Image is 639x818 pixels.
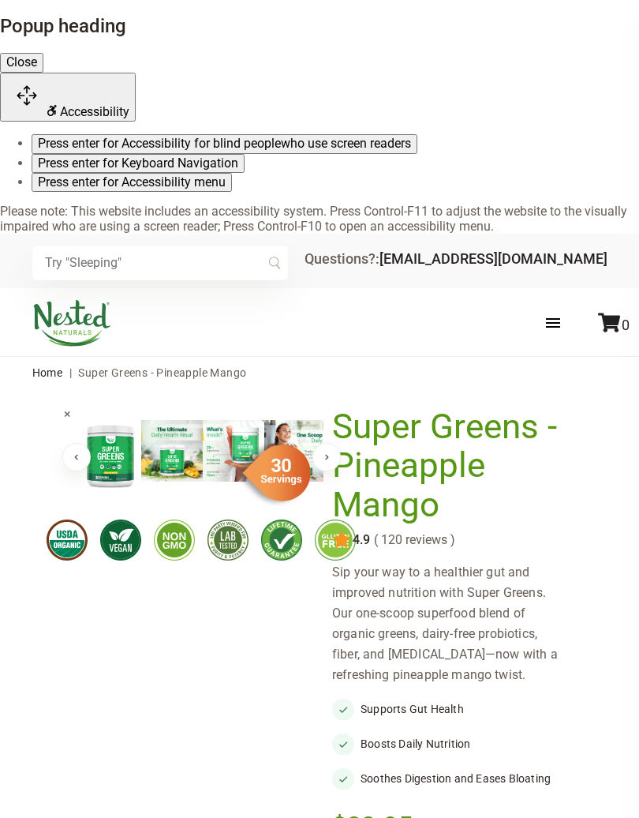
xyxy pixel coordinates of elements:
[32,134,417,153] button: Press enter for Accessibility for blind peoplewho use screen readers
[32,300,111,347] img: Nested Naturals
[351,533,370,547] span: 4.9
[141,420,203,482] img: Super Greens - Pineapple Mango
[207,520,248,561] img: thirdpartytested
[264,420,326,482] img: Super Greens - Pineapple Mango
[47,520,88,561] img: usdaorganic
[332,767,576,790] li: Soothes Digestion and Eases Bloating
[154,520,195,561] img: gmofree
[332,407,568,525] h1: Super Greens - Pineapple Mango
[598,317,630,333] a: 0
[332,531,351,550] img: star.svg
[65,366,76,379] span: |
[32,173,232,192] button: Press enter for Accessibility menu
[100,520,141,561] img: vegan
[32,357,607,388] nav: breadcrumbs
[312,443,341,471] button: Next
[78,366,246,379] span: Super Greens - Pineapple Mango
[80,420,141,491] img: Super Greens - Pineapple Mango
[32,154,245,173] button: Press enter for Keyboard Navigation
[332,698,576,720] li: Supports Gut Health
[379,250,607,267] a: [EMAIL_ADDRESS][DOMAIN_NAME]
[64,407,71,422] span: ×
[332,562,576,685] div: Sip your way to a healthier gut and improved nutrition with Super Greens. Our one-scoop superfood...
[281,136,411,151] span: who use screen readers
[305,252,607,266] div: Questions?:
[315,520,356,561] img: glutenfree
[60,104,129,119] span: Accessibility
[370,533,455,547] span: ( 120 reviews )
[332,733,576,755] li: Boosts Daily Nutrition
[32,366,63,379] a: Home
[261,520,302,561] img: lifetimeguarantee
[32,246,288,280] input: Try "Sleeping"
[203,420,264,482] img: Super Greens - Pineapple Mango
[62,443,91,471] button: Previous
[622,317,630,333] span: 0
[232,439,311,507] img: sg-servings-30.png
